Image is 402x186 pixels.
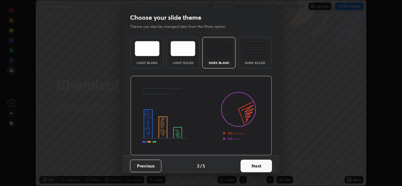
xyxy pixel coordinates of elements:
div: Dark Blank [206,61,231,64]
div: Light Blank [134,61,160,64]
button: Next [241,160,272,172]
img: darkTheme.f0cc69e5.svg [207,41,231,56]
img: darkThemeBanner.d06ce4a2.svg [130,76,272,156]
img: darkRuledTheme.de295e13.svg [242,41,267,56]
h2: Choose your slide theme [130,13,201,22]
div: Light Ruled [171,61,196,64]
p: Theme can also be changed later from the More option [130,24,232,29]
h4: 3 [197,162,199,169]
img: lightRuledTheme.5fabf969.svg [171,41,195,56]
h4: 5 [203,162,205,169]
h4: / [200,162,202,169]
button: Previous [130,160,161,172]
div: Dark Ruled [242,61,268,64]
img: lightTheme.e5ed3b09.svg [135,41,160,56]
